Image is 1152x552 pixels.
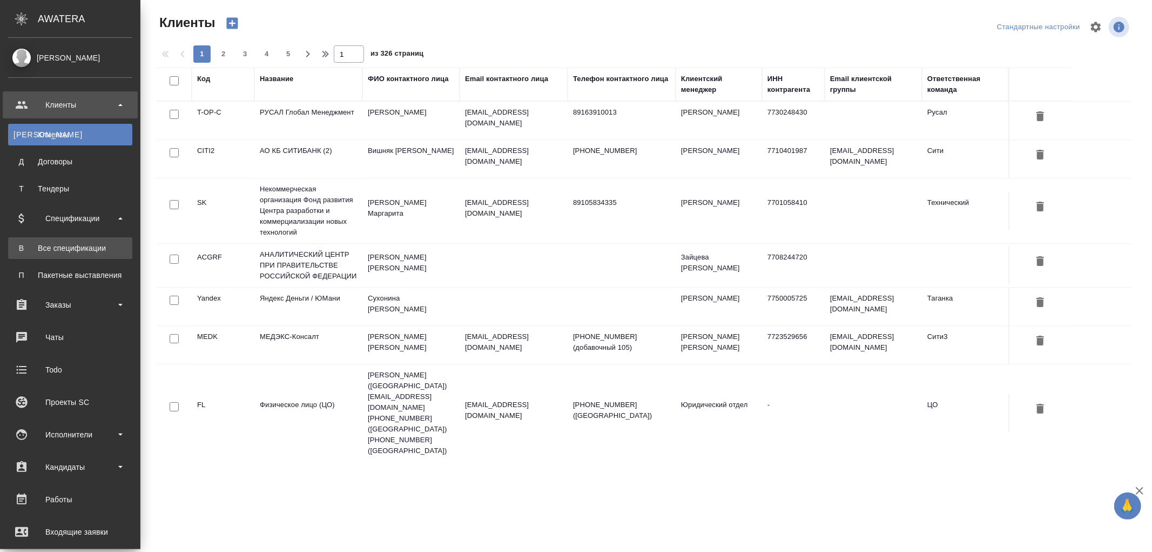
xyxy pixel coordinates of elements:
div: AWATERA [38,8,140,30]
td: Физическое лицо (ЦО) [254,394,362,432]
a: Работы [3,486,138,513]
td: Яндекс Деньги / ЮМани [254,288,362,325]
button: Удалить [1031,107,1049,127]
div: Чаты [8,329,132,345]
p: [EMAIL_ADDRESS][DOMAIN_NAME] [465,107,562,129]
td: Юридический отдел [676,394,762,432]
div: Заказы [8,297,132,313]
td: 7730248430 [762,102,825,139]
td: [PERSON_NAME] ([GEOGRAPHIC_DATA]) [EMAIL_ADDRESS][DOMAIN_NAME] [PHONE_NUMBER] ([GEOGRAPHIC_DATA])... [362,364,460,462]
div: Пакетные выставления [14,270,127,281]
button: Удалить [1031,293,1049,313]
td: Некоммерческая организация Фонд развития Центра разработки и коммерциализации новых технологий [254,178,362,243]
p: [EMAIL_ADDRESS][DOMAIN_NAME] [465,197,562,219]
td: ЦО [922,394,1008,432]
div: Клиенты [8,97,132,113]
div: Todo [8,362,132,378]
p: [PHONE_NUMBER] [573,145,670,156]
td: Сухонина [PERSON_NAME] [362,288,460,325]
p: [EMAIL_ADDRESS][DOMAIN_NAME] [465,145,562,167]
div: ИНН контрагента [767,74,819,95]
a: ТТендеры [8,178,132,199]
td: [PERSON_NAME] [PERSON_NAME] [362,247,460,284]
p: 89105834335 [573,197,670,208]
td: [PERSON_NAME] Маргарита [362,192,460,230]
span: 5 [280,49,297,59]
td: Зайцева [PERSON_NAME] [676,247,762,284]
div: Клиенты [14,129,127,140]
td: Сити3 [922,326,1008,364]
div: Спецификации [8,210,132,227]
div: Ответственная команда [927,74,1003,95]
div: Email клиентской группы [830,74,917,95]
td: CITI2 [192,140,254,178]
td: FL [192,394,254,432]
div: Код [197,74,210,84]
td: MEDK [192,326,254,364]
button: Удалить [1031,400,1049,420]
td: [PERSON_NAME] [676,288,762,325]
td: ACGRF [192,247,254,284]
div: Название [260,74,293,84]
a: ДДоговоры [8,151,132,172]
td: Таганка [922,288,1008,325]
div: Email контактного лица [465,74,548,84]
td: Сити [922,140,1008,178]
td: АО КБ СИТИБАНК (2) [254,140,362,178]
button: 🙏 [1114,493,1141,520]
div: Проекты SC [8,394,132,410]
span: 3 [237,49,254,59]
td: - [762,394,825,432]
td: МЕДЭКС-Консалт [254,326,362,364]
p: 89163910013 [573,107,670,118]
td: T-OP-C [192,102,254,139]
td: 7710401987 [762,140,825,178]
div: Входящие заявки [8,524,132,540]
a: Входящие заявки [3,518,138,546]
td: Русал [922,102,1008,139]
td: [PERSON_NAME] [362,102,460,139]
td: 7708244720 [762,247,825,284]
span: 2 [215,49,232,59]
div: ФИО контактного лица [368,74,449,84]
div: Исполнители [8,427,132,443]
span: Посмотреть информацию [1109,17,1131,37]
td: [PERSON_NAME] [PERSON_NAME] [362,326,460,364]
td: Технический [922,192,1008,230]
div: Тендеры [14,183,127,194]
td: РУСАЛ Глобал Менеджмент [254,102,362,139]
span: Клиенты [157,14,215,31]
div: Все спецификации [14,243,127,254]
td: 7723529656 [762,326,825,364]
td: [PERSON_NAME] [676,192,762,230]
td: SK [192,192,254,230]
td: Yandex [192,288,254,325]
button: 5 [280,45,297,63]
a: [PERSON_NAME]Клиенты [8,124,132,145]
td: [EMAIL_ADDRESS][DOMAIN_NAME] [825,288,922,325]
div: Кандидаты [8,459,132,475]
button: 3 [237,45,254,63]
div: Клиентский менеджер [681,74,757,95]
div: Договоры [14,156,127,167]
div: Телефон контактного лица [573,74,669,84]
button: Удалить [1031,145,1049,165]
p: [PHONE_NUMBER] (добавочный 105) [573,331,670,353]
button: Удалить [1031,252,1049,272]
td: Вишняк [PERSON_NAME] [362,140,460,178]
span: Настроить таблицу [1083,14,1109,40]
td: АНАЛИТИЧЕСКИЙ ЦЕНТР ПРИ ПРАВИТЕЛЬСТВЕ РОССИЙСКОЙ ФЕДЕРАЦИИ [254,244,362,287]
span: 🙏 [1119,495,1137,517]
button: Создать [219,14,245,32]
div: Работы [8,491,132,508]
a: Todo [3,356,138,383]
div: [PERSON_NAME] [8,52,132,64]
a: Проекты SC [3,389,138,416]
button: Удалить [1031,331,1049,351]
td: 7750005725 [762,288,825,325]
p: [EMAIL_ADDRESS][DOMAIN_NAME] [465,331,562,353]
button: 2 [215,45,232,63]
td: [PERSON_NAME] [676,102,762,139]
p: [PHONE_NUMBER] ([GEOGRAPHIC_DATA]) [573,400,670,421]
button: 4 [258,45,275,63]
